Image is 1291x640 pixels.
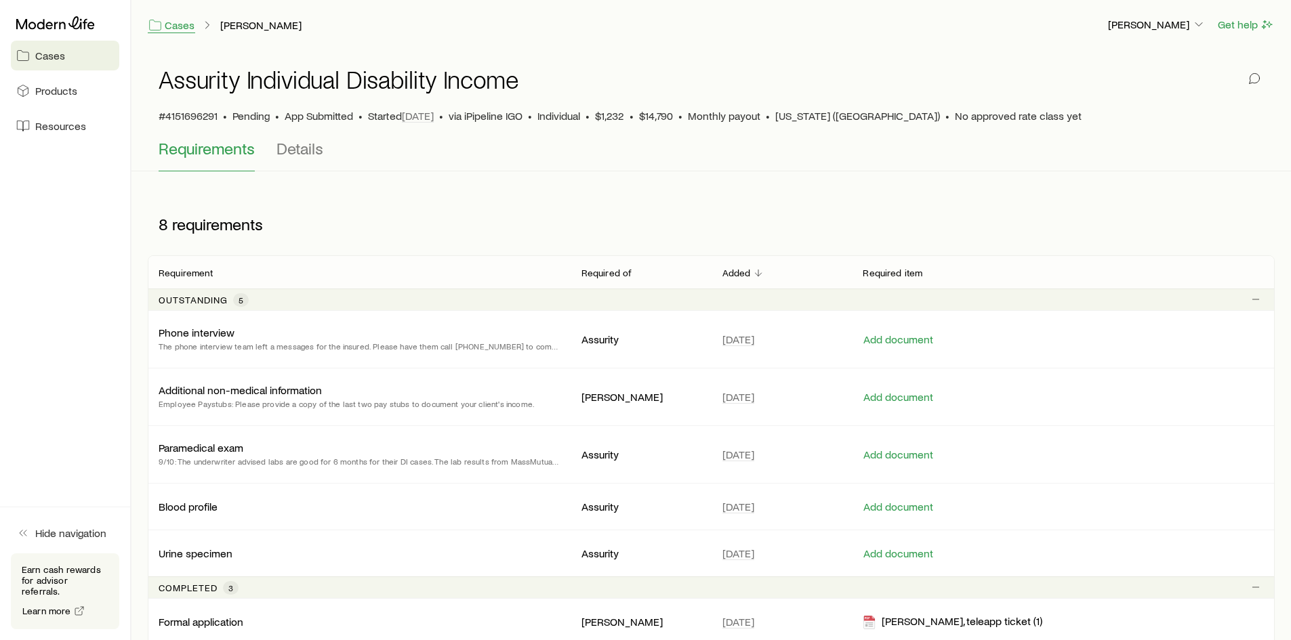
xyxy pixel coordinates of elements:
[1217,17,1275,33] button: Get help
[22,606,71,616] span: Learn more
[449,109,522,123] span: via iPipeline IGO
[239,295,243,305] span: 5
[35,526,106,540] span: Hide navigation
[159,268,213,278] p: Requirement
[35,84,77,98] span: Products
[586,109,590,123] span: •
[688,109,760,123] span: Monthly payout
[955,109,1082,123] span: No approved rate class yet
[722,333,754,346] span: [DATE]
[863,614,1042,630] div: [PERSON_NAME], teleapp ticket (1)
[678,109,682,123] span: •
[595,109,624,123] span: $1,232
[581,333,701,346] p: Assurity
[863,500,934,513] button: Add document
[581,268,632,278] p: Required of
[159,582,218,593] p: Completed
[722,615,754,628] span: [DATE]
[368,109,434,123] p: Started
[159,454,560,468] p: 9/10: The underwriter advised labs are good for 6 months for their DI cases. The lab results from...
[722,448,754,461] span: [DATE]
[722,500,754,513] span: [DATE]
[285,109,353,123] span: App Submitted
[11,76,119,106] a: Products
[11,553,119,629] div: Earn cash rewards for advisor referrals.Learn more
[159,66,519,93] h1: Assurity Individual Disability Income
[275,109,279,123] span: •
[1108,18,1206,31] p: [PERSON_NAME]
[1107,17,1206,33] button: [PERSON_NAME]
[581,390,701,404] p: [PERSON_NAME]
[863,547,934,560] button: Add document
[402,109,434,123] span: [DATE]
[223,109,227,123] span: •
[159,109,218,123] span: #4151696291
[528,109,532,123] span: •
[159,383,322,397] p: Additional non-medical information
[863,333,934,346] button: Add document
[159,326,234,339] p: Phone interview
[276,139,323,158] span: Details
[581,448,701,461] p: Assurity
[639,109,673,123] span: $14,790
[228,582,233,593] span: 3
[159,339,560,353] p: The phone interview team left a messages for the insured. Please have them call [PHONE_NUMBER] to...
[581,547,701,560] p: Assurity
[220,19,302,32] a: [PERSON_NAME]
[722,390,754,404] span: [DATE]
[35,49,65,62] span: Cases
[945,109,949,123] span: •
[863,448,934,461] button: Add document
[11,111,119,141] a: Resources
[11,518,119,548] button: Hide navigation
[159,500,218,513] p: Blood profile
[581,615,701,628] p: [PERSON_NAME]
[439,109,443,123] span: •
[863,391,934,404] button: Add document
[159,441,243,454] p: Paramedical exam
[148,18,195,33] a: Cases
[35,119,86,133] span: Resources
[11,41,119,70] a: Cases
[22,564,108,597] p: Earn cash rewards for advisor referrals.
[232,109,270,123] p: Pending
[159,295,228,305] p: Outstanding
[581,500,701,513] p: Assurity
[722,268,751,278] p: Added
[172,215,263,234] span: requirements
[537,109,580,123] span: Individual
[159,139,1264,171] div: Application details tabs
[159,615,243,628] p: Formal application
[722,547,754,560] span: [DATE]
[159,397,535,410] p: Employee Paystubs: Please provide a copy of the last two pay stubs to document your client's income.
[863,268,922,278] p: Required item
[159,215,168,234] span: 8
[630,109,634,123] span: •
[358,109,363,123] span: •
[775,109,940,123] span: [US_STATE] ([GEOGRAPHIC_DATA])
[766,109,770,123] span: •
[159,139,255,158] span: Requirements
[159,547,232,560] p: Urine specimen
